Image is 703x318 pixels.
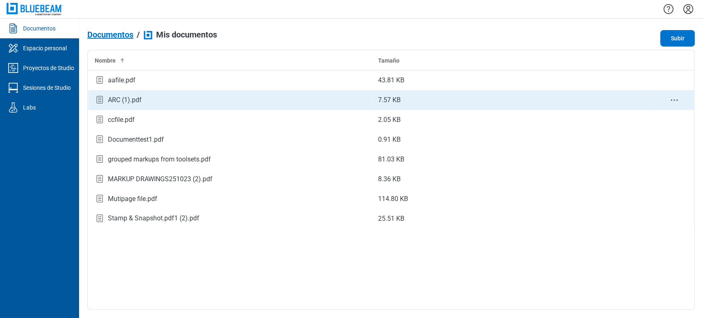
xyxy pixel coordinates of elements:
img: Bluebeam, Inc. [7,3,63,15]
div: Tamaño [378,56,648,65]
span: Mis documentos [156,30,217,39]
td: 25.51 KB [371,209,655,229]
div: aafile.pdf [108,75,135,85]
div: Documentos [23,24,56,33]
svg: Labs [7,101,20,114]
div: MARKUP DRAWINGS251023 (2).pdf [108,174,213,184]
td: 2.05 KB [371,110,655,130]
div: ARC (1).pdf [108,95,142,105]
div: ccfile.pdf [108,115,135,125]
div: Documenttest1.pdf [108,135,164,145]
button: Subir [660,30,695,47]
table: bb-data-table [88,50,694,229]
td: 43.81 KB [371,70,655,90]
td: 0.91 KB [371,130,655,150]
button: context-menu [669,95,679,105]
div: Proyectos de Studio [23,64,74,72]
div: Nombre [95,56,365,65]
div: Sesiones de Studio [23,84,71,92]
td: 7.57 KB [371,90,655,110]
svg: Documentos [7,22,20,35]
div: Mutipage file.pdf [108,194,157,204]
button: Configuración [682,2,695,16]
svg: Espacio personal [7,42,20,55]
span: Documentos [87,30,133,39]
td: 8.36 KB [371,169,655,189]
div: Labs [23,103,36,112]
div: grouped markups from toolsets.pdf [108,154,211,164]
div: Espacio personal [23,44,67,52]
td: 114.80 KB [371,189,655,209]
td: 81.03 KB [371,150,655,169]
div: / [137,30,140,39]
div: Stamp & Snapshot.pdf1 (2).pdf [108,213,199,223]
svg: Sesiones de Studio [7,81,20,94]
svg: Proyectos de Studio [7,61,20,75]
